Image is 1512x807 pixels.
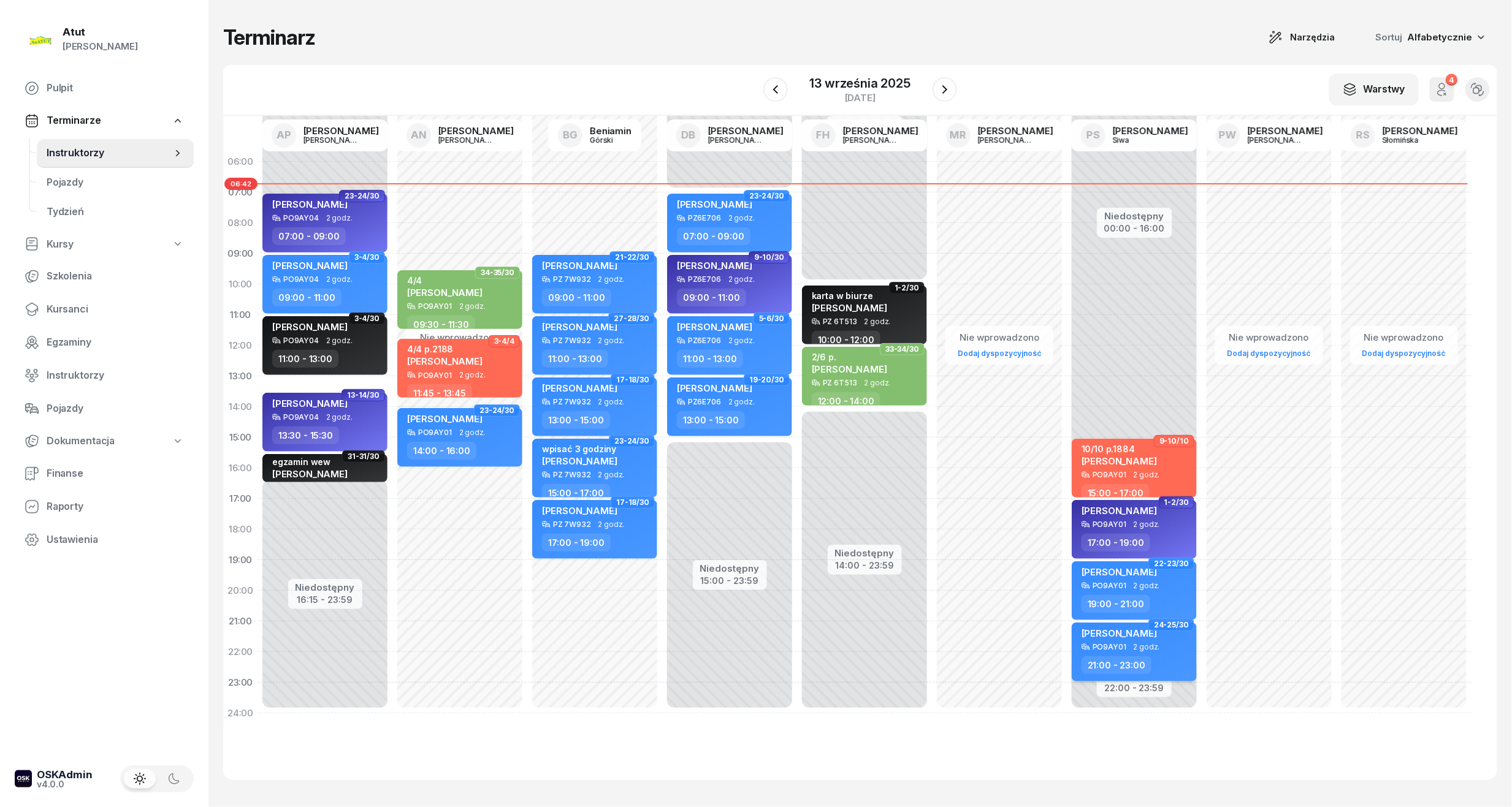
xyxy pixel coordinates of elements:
div: 10:00 [223,269,258,300]
span: Pojazdy [47,175,184,191]
a: Instruktorzy [15,361,194,390]
span: 17-18/30 [616,379,649,381]
div: OSKAdmin [37,770,93,780]
span: 2 godz. [728,275,755,284]
span: Narzędzia [1291,30,1335,45]
a: Egzaminy [15,328,194,357]
button: Niedostępny14:00 - 23:59 [835,546,895,573]
div: 13:00 - 15:00 [542,411,610,429]
span: BG [563,130,578,140]
span: [PERSON_NAME] [812,302,887,314]
div: Nie wprowadzono [1357,330,1451,346]
div: 14:00 - 23:59 [835,558,895,570]
span: 2 godz. [326,336,353,345]
div: [PERSON_NAME] [63,39,138,55]
button: Nie wprowadzonoDodaj dyspozycyjność [1223,327,1316,363]
span: 2 godz. [459,428,486,437]
span: 17-18/30 [616,501,649,504]
span: 2 godz. [598,398,625,406]
a: PS[PERSON_NAME]Siwa [1071,119,1198,151]
div: 19:00 - 21:00 [1082,595,1150,613]
div: 17:00 [223,483,258,514]
span: 23-24/30 [345,195,380,197]
div: 17:00 - 19:00 [1082,534,1150,551]
div: 15:00 - 17:00 [1082,484,1150,502]
span: 2 godz. [865,379,891,387]
div: PO9AY01 [1093,471,1126,479]
button: 4 [1430,77,1454,102]
span: [PERSON_NAME] [272,199,348,210]
span: Dokumentacja [47,433,115,449]
div: PO9AY04 [283,336,319,344]
div: PO9AY01 [1093,582,1126,589]
div: Nie wprowadzono [1223,330,1316,346]
span: [PERSON_NAME] [272,468,348,480]
span: AP [277,130,291,140]
button: Nie wprowadzonoDodaj dyspozycyjność [953,327,1046,363]
div: Niedostępny [700,564,760,573]
span: Egzaminy [47,335,184,350]
span: Instruktorzy [47,145,172,161]
div: 11:00 - 13:00 [677,350,743,368]
div: [PERSON_NAME] [438,136,497,144]
span: 33-34/30 [885,348,919,350]
div: Niedostępny [296,583,355,592]
div: 07:00 [223,177,258,208]
div: PO9AY01 [418,302,452,310]
div: 09:30 - 11:30 [407,316,475,333]
a: Terminarze [15,107,194,135]
div: 2/6 p. [812,352,887,362]
div: 00:00 - 16:00 [1104,221,1165,233]
div: 11:45 - 13:45 [407,384,472,402]
span: 2 godz. [326,214,353,222]
a: Instruktorzy [37,138,194,168]
span: Ustawienia [47,532,184,548]
span: PS [1086,130,1100,140]
div: PZ6E706 [688,398,721,406]
div: Nie wprowadzono [953,330,1046,346]
span: 2 godz. [728,214,755,222]
div: 14:00 [223,392,258,422]
span: [PERSON_NAME] [542,505,617,517]
div: [PERSON_NAME] [708,126,784,135]
div: 22:00 - 23:59 [1104,680,1164,693]
span: 2 godz. [598,275,625,284]
div: 07:00 - 09:00 [677,227,750,245]
span: Terminarze [47,113,101,129]
div: 4 [1446,74,1457,86]
div: 15:00 - 17:00 [542,484,610,502]
div: 16:15 - 23:59 [296,592,355,605]
span: Szkolenia [47,268,184,284]
span: 23-24/30 [614,440,649,442]
div: PZ6E706 [688,214,721,222]
div: PZ 7W932 [553,471,591,479]
button: Niedostępny00:00 - 16:00 [1104,209,1165,236]
span: 9-10/30 [754,256,784,259]
span: 2 godz. [1134,520,1160,529]
span: Kursy [47,237,74,252]
a: FH[PERSON_NAME][PERSON_NAME] [801,119,928,151]
a: RS[PERSON_NAME]Słomińska [1341,119,1468,151]
a: Dodaj dyspozycyjność [1357,346,1451,360]
span: 2 godz. [598,336,625,345]
a: Dodaj dyspozycyjność [1223,346,1316,360]
div: 11:00 - 13:00 [272,350,338,368]
span: PW [1219,130,1237,140]
span: Instruktorzy [47,368,184,384]
div: 19:00 [223,545,258,575]
span: Tydzień [47,204,184,220]
span: 23-24/30 [749,195,784,197]
span: [PERSON_NAME] [1082,627,1157,639]
span: RS [1356,130,1370,140]
a: PW[PERSON_NAME][PERSON_NAME] [1206,119,1333,151]
span: 2 godz. [1134,471,1160,479]
div: [PERSON_NAME] [978,126,1053,135]
button: Nie wprowadzonoDodaj dyspozycyjność [1357,327,1451,363]
a: Dokumentacja [15,427,194,455]
span: [PERSON_NAME] [677,260,752,271]
span: Kursanci [47,301,184,317]
span: 5-6/30 [759,317,784,320]
span: 2 godz. [1134,582,1160,590]
div: wpisać 3 godziny [542,444,617,454]
a: DB[PERSON_NAME][PERSON_NAME] [666,119,793,151]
